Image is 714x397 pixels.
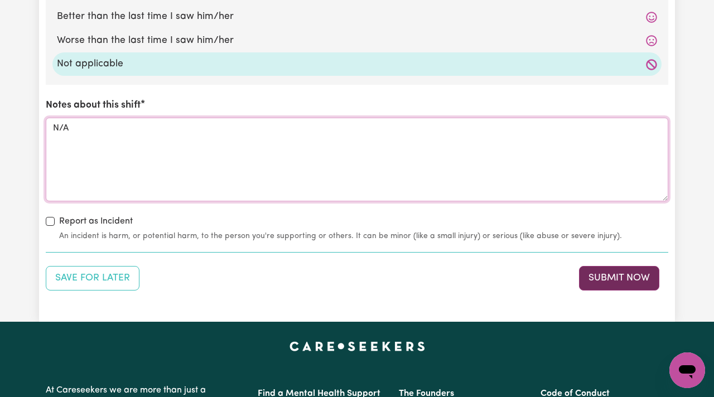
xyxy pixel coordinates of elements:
[57,57,657,71] label: Not applicable
[59,215,133,228] label: Report as Incident
[579,266,659,291] button: Submit your job report
[290,342,425,351] a: Careseekers home page
[46,266,139,291] button: Save your job report
[57,33,657,48] label: Worse than the last time I saw him/her
[46,98,141,113] label: Notes about this shift
[59,230,668,242] small: An incident is harm, or potential harm, to the person you're supporting or others. It can be mino...
[669,352,705,388] iframe: Button to launch messaging window
[57,9,657,24] label: Better than the last time I saw him/her
[46,118,668,201] textarea: N/A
